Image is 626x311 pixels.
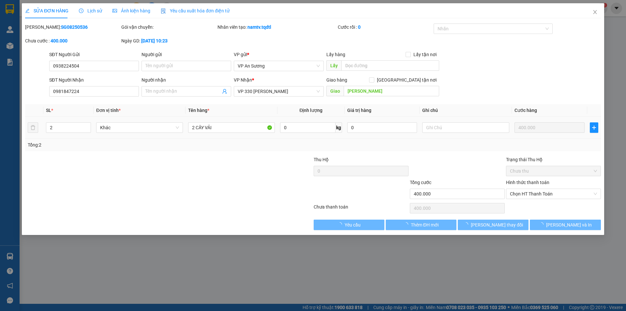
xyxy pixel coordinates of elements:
[142,76,231,84] div: Người nhận
[238,86,320,96] span: VP 330 Lê Duẫn
[188,122,275,133] input: VD: Bàn, Ghế
[222,89,228,94] span: user-add
[326,86,344,96] span: Giao
[234,51,324,58] div: VP gửi
[300,108,323,113] span: Định lượng
[335,122,342,133] span: kg
[539,222,546,227] span: loading
[46,108,51,113] span: SL
[326,60,341,71] span: Lấy
[337,222,345,227] span: loading
[121,23,216,31] div: Gói vận chuyển:
[314,157,329,162] span: Thu Hộ
[121,37,216,44] div: Ngày GD:
[586,3,604,22] button: Close
[386,220,456,230] button: Thêm ĐH mới
[100,123,179,132] span: Khác
[471,221,523,228] span: [PERSON_NAME] thay đổi
[326,77,347,83] span: Giao hàng
[161,8,166,14] img: icon
[61,24,88,30] b: SG08250536
[358,24,361,30] b: 0
[326,52,345,57] span: Lấy hàng
[590,125,598,130] span: plus
[188,108,209,113] span: Tên hàng
[25,23,120,31] div: [PERSON_NAME]:
[51,38,67,43] b: 400.000
[112,8,150,13] span: Ảnh kiện hàng
[514,108,537,113] span: Cước hàng
[546,221,592,228] span: [PERSON_NAME] và In
[247,24,271,30] b: namtv.tqdtl
[592,9,598,15] span: close
[411,51,439,58] span: Lấy tận nơi
[314,220,384,230] button: Yêu cầu
[347,108,371,113] span: Giá trị hàng
[590,122,598,133] button: plus
[49,76,139,84] div: SĐT Người Nhận
[510,166,597,176] span: Chưa thu
[464,222,471,227] span: loading
[458,220,529,230] button: [PERSON_NAME] thay đổi
[161,8,230,13] span: Yêu cầu xuất hóa đơn điện tử
[506,156,601,163] div: Trạng thái Thu Hộ
[410,180,431,185] span: Tổng cước
[374,76,439,84] span: [GEOGRAPHIC_DATA] tận nơi
[141,38,168,43] b: [DATE] 10:23
[79,8,83,13] span: clock-circle
[28,122,38,133] button: delete
[530,220,601,230] button: [PERSON_NAME] và In
[234,77,252,83] span: VP Nhận
[514,122,585,133] input: 0
[345,221,361,228] span: Yêu cầu
[96,108,121,113] span: Đơn vị tính
[344,86,439,96] input: Dọc đường
[142,51,231,58] div: Người gửi
[28,141,242,148] div: Tổng: 2
[510,189,597,199] span: Chọn HT Thanh Toán
[25,8,30,13] span: edit
[217,23,336,31] div: Nhân viên tạo:
[338,23,433,31] div: Cước rồi :
[25,8,68,13] span: SỬA ĐƠN HÀNG
[341,60,439,71] input: Dọc đường
[404,222,411,227] span: loading
[79,8,102,13] span: Lịch sử
[420,104,512,117] th: Ghi chú
[313,203,409,215] div: Chưa thanh toán
[112,8,117,13] span: picture
[411,221,439,228] span: Thêm ĐH mới
[506,180,549,185] label: Hình thức thanh toán
[25,37,120,44] div: Chưa cước :
[238,61,320,71] span: VP An Sương
[49,51,139,58] div: SĐT Người Gửi
[423,122,509,133] input: Ghi Chú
